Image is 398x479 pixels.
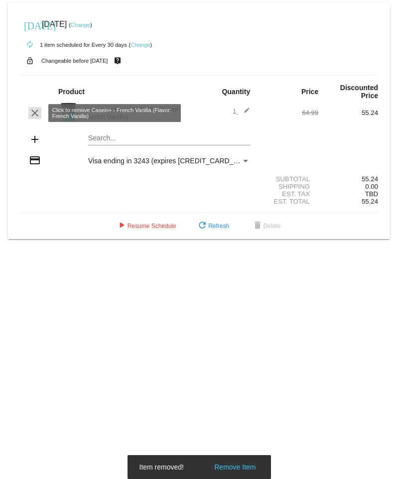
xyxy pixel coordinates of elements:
[20,42,127,48] small: 1 item scheduled for Every 30 days
[29,154,41,166] mat-icon: credit_card
[259,198,318,205] div: Est. Total
[252,220,264,232] mat-icon: delete
[116,220,128,232] mat-icon: play_arrow
[29,107,41,119] mat-icon: clear
[252,223,281,230] span: Delete
[112,54,124,67] mat-icon: live_help
[41,58,108,64] small: Changeable before [DATE]
[188,217,237,235] button: Refresh
[88,157,250,165] mat-select: Payment Method
[340,84,378,100] strong: Discounted Price
[131,42,150,48] a: Change
[238,107,250,119] mat-icon: edit
[211,462,259,472] button: Remove Item
[80,106,199,120] div: Casein+ - French Vanilla (Flavor: French Vanilla)
[71,22,90,28] a: Change
[196,220,208,232] mat-icon: refresh
[116,223,176,230] span: Resume Schedule
[24,39,36,51] mat-icon: autorenew
[301,88,318,96] strong: Price
[318,109,378,117] div: 55.24
[222,88,250,96] strong: Quantity
[69,22,92,28] small: ( )
[139,462,259,472] simple-snack-bar: Item removed!
[365,183,378,190] span: 0.00
[88,134,250,142] input: Search...
[233,108,250,115] span: 1
[259,190,318,198] div: Est. Tax
[259,175,318,183] div: Subtotal
[58,102,78,122] img: Image-1-Carousel-Casein-Vanilla.png
[365,190,378,198] span: TBD
[259,183,318,190] div: Shipping
[244,217,289,235] button: Delete
[29,133,41,145] mat-icon: add
[24,54,36,67] mat-icon: lock_open
[259,109,318,117] div: 64.99
[318,175,378,183] div: 55.24
[88,157,255,165] span: Visa ending in 3243 (expires [CREDIT_CARD_DATA])
[129,42,152,48] small: ( )
[362,198,378,205] span: 55.24
[108,217,184,235] button: Resume Schedule
[196,223,229,230] span: Refresh
[24,19,36,31] mat-icon: [DATE]
[58,88,85,96] strong: Product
